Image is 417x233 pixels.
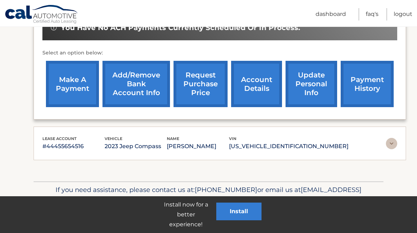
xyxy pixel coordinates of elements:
p: Install now for a better experience! [155,200,216,229]
span: [PHONE_NUMBER] [195,186,257,194]
a: payment history [341,61,394,107]
a: update personal info [286,61,337,107]
a: Add/Remove bank account info [102,61,170,107]
span: vin [229,136,236,141]
p: Select an option below: [42,49,397,57]
p: 2023 Jeep Compass [105,141,167,151]
a: account details [231,61,282,107]
img: alert-white.svg [51,25,57,30]
button: Install [216,203,262,220]
span: You have no ACH payments currently scheduled or in process. [61,23,300,32]
a: Dashboard [316,8,346,21]
p: #44455654516 [42,141,105,151]
a: request purchase price [174,61,228,107]
p: If you need assistance, please contact us at: or email us at [38,184,379,207]
p: [US_VEHICLE_IDENTIFICATION_NUMBER] [229,141,348,151]
a: FAQ's [366,8,378,21]
span: vehicle [105,136,122,141]
a: make a payment [46,61,99,107]
img: accordion-rest.svg [386,138,397,149]
p: [PERSON_NAME] [167,141,229,151]
a: Logout [394,8,412,21]
a: Cal Automotive [5,5,79,25]
span: lease account [42,136,77,141]
span: name [167,136,179,141]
